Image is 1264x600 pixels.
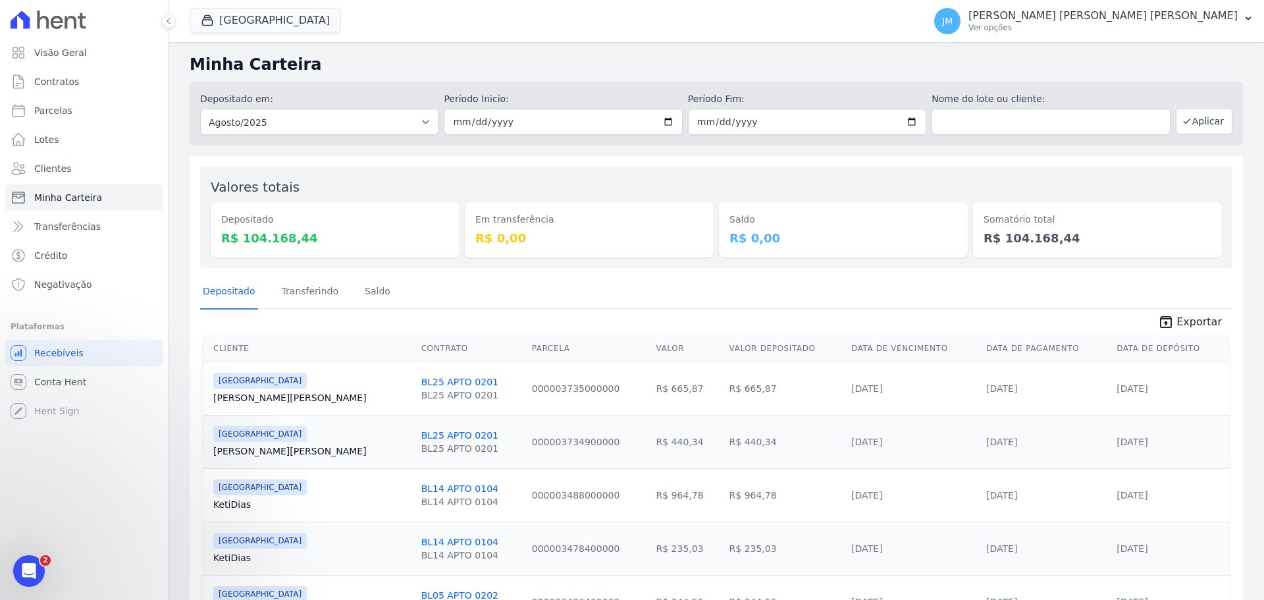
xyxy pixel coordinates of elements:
td: R$ 440,34 [650,415,724,468]
a: Visão Geral [5,40,163,66]
span: [GEOGRAPHIC_DATA] [213,426,307,442]
span: Conta Hent [34,375,86,389]
button: [GEOGRAPHIC_DATA] [190,8,341,33]
span: [GEOGRAPHIC_DATA] [213,373,307,389]
a: [DATE] [986,490,1017,501]
a: [DATE] [1117,437,1147,447]
a: [DATE] [1117,543,1147,554]
a: [DATE] [986,437,1017,447]
a: BL14 APTO 0104 [421,483,498,494]
i: unarchive [1158,314,1174,330]
a: Parcelas [5,97,163,124]
a: 000003734900000 [532,437,620,447]
span: Negativação [34,278,92,291]
span: Lotes [34,133,59,146]
a: [DATE] [851,437,882,447]
a: Transferências [5,213,163,240]
span: Clientes [34,162,71,175]
th: Cliente [203,335,416,362]
a: Lotes [5,126,163,153]
div: BL25 APTO 0201 [421,389,498,402]
a: Clientes [5,155,163,182]
label: Nome do lote ou cliente: [932,92,1170,106]
span: JM [942,16,953,26]
a: Conta Hent [5,369,163,395]
span: Contratos [34,75,79,88]
dt: Saldo [729,213,957,227]
td: R$ 235,03 [650,522,724,575]
td: R$ 665,87 [650,362,724,415]
span: Recebíveis [34,346,84,360]
span: Visão Geral [34,46,87,59]
td: R$ 964,78 [724,468,846,522]
dt: Em transferência [475,213,703,227]
iframe: Intercom live chat [13,555,45,587]
button: Aplicar [1176,108,1232,134]
h2: Minha Carteira [190,53,1243,76]
a: Contratos [5,68,163,95]
dt: Depositado [221,213,449,227]
td: R$ 964,78 [650,468,724,522]
a: [DATE] [851,383,882,394]
a: Depositado [200,275,258,310]
a: KetiDias [213,551,411,564]
div: BL14 APTO 0104 [421,495,498,508]
a: [PERSON_NAME][PERSON_NAME] [213,391,411,404]
a: 000003488000000 [532,490,620,501]
th: Data de Vencimento [846,335,981,362]
dd: R$ 104.168,44 [221,229,449,247]
a: Recebíveis [5,340,163,366]
div: BL14 APTO 0104 [421,549,498,562]
dd: R$ 0,00 [729,229,957,247]
th: Parcela [527,335,651,362]
a: [DATE] [851,543,882,554]
a: Crédito [5,242,163,269]
a: unarchive Exportar [1147,314,1232,333]
div: Plataformas [11,319,157,335]
label: Período Fim: [688,92,926,106]
th: Contrato [416,335,527,362]
a: Minha Carteira [5,184,163,211]
span: [GEOGRAPHIC_DATA] [213,533,307,549]
a: [DATE] [1117,383,1147,394]
label: Período Inicío: [444,92,682,106]
span: Crédito [34,249,68,262]
td: R$ 665,87 [724,362,846,415]
td: R$ 235,03 [724,522,846,575]
span: Minha Carteira [34,191,102,204]
a: BL14 APTO 0104 [421,537,498,547]
div: BL25 APTO 0201 [421,442,498,455]
a: BL25 APTO 0201 [421,430,498,441]
dt: Somatório total [984,213,1211,227]
a: [DATE] [1117,490,1147,501]
a: Negativação [5,271,163,298]
dd: R$ 104.168,44 [984,229,1211,247]
span: 2 [40,555,51,566]
label: Depositado em: [200,94,273,104]
span: Parcelas [34,104,72,117]
a: [DATE] [986,543,1017,554]
a: KetiDias [213,498,411,511]
a: [PERSON_NAME][PERSON_NAME] [213,445,411,458]
td: R$ 440,34 [724,415,846,468]
th: Data de Depósito [1111,335,1230,362]
button: JM [PERSON_NAME] [PERSON_NAME] [PERSON_NAME] Ver opções [924,3,1264,40]
th: Data de Pagamento [981,335,1111,362]
a: 000003735000000 [532,383,620,394]
th: Valor [650,335,724,362]
a: Saldo [362,275,393,310]
a: 000003478400000 [532,543,620,554]
a: [DATE] [986,383,1017,394]
a: Transferindo [279,275,342,310]
a: [DATE] [851,490,882,501]
p: [PERSON_NAME] [PERSON_NAME] [PERSON_NAME] [968,9,1238,22]
a: BL25 APTO 0201 [421,377,498,387]
span: [GEOGRAPHIC_DATA] [213,479,307,495]
p: Ver opções [968,22,1238,33]
label: Valores totais [211,179,300,195]
th: Valor Depositado [724,335,846,362]
span: Exportar [1176,314,1222,330]
dd: R$ 0,00 [475,229,703,247]
span: Transferências [34,220,101,233]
